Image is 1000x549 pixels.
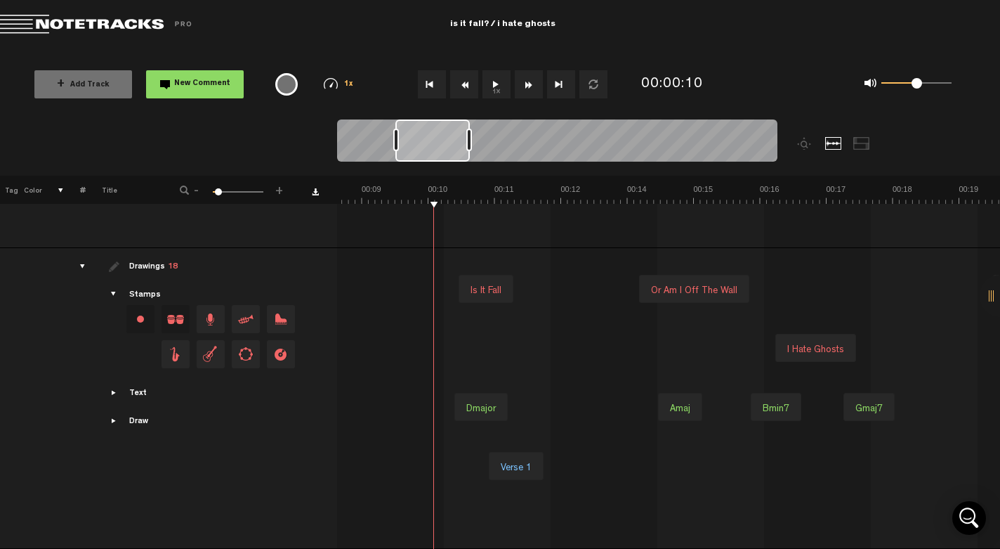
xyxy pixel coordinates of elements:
div: Change stamp color.To change the color of an existing stamp, select the stamp on the right and th... [126,305,154,333]
span: + [274,184,285,193]
span: Showcase draw menu [109,415,120,427]
button: Rewind [450,70,478,98]
div: Gmaj7 [850,399,888,419]
button: New Comment [146,70,244,98]
th: Color [21,176,42,204]
div: drawings [66,259,88,273]
span: Drag and drop a stamp [162,305,190,333]
td: drawings [64,248,86,549]
div: Drawings [129,261,178,273]
div: Open Intercom Messenger [952,501,986,535]
th: # [64,176,86,204]
button: Fast Forward [515,70,543,98]
div: 00:00:10 [641,75,703,95]
span: Drag and drop a stamp [197,305,225,333]
div: Text [129,388,147,400]
button: Go to end [547,70,575,98]
div: Stamps [129,290,161,302]
button: +Add Track [34,70,132,98]
div: Bmin7 [757,399,795,419]
div: or am i off the wall [645,281,743,301]
div: Gmaj7 [843,393,895,421]
div: Verse 1 [489,452,544,480]
div: {{ tooltip_message }} [275,73,298,96]
span: New Comment [174,80,230,88]
span: Add Track [57,82,110,89]
div: or am i off the wall [639,275,749,303]
div: 1x [308,78,370,90]
span: Drag and drop a stamp [267,305,295,333]
span: + [57,79,65,90]
span: Drag and drop a stamp [197,340,225,368]
span: Drag and drop a stamp [162,340,190,368]
span: Showcase stamps [109,289,120,300]
span: 1x [344,81,354,89]
div: Verse 1 [495,458,537,478]
div: Draw [129,416,148,428]
span: Drag and drop a stamp [267,340,295,368]
span: - [191,184,202,193]
img: speedometer.svg [324,78,338,89]
div: Bmin7 [751,393,801,421]
span: Drag and drop a stamp [232,305,260,333]
th: Title [86,176,161,204]
div: Amaj [658,393,702,421]
button: Loop [579,70,607,98]
span: Drag and drop a stamp [232,340,260,368]
div: Is it fall [465,281,507,301]
div: I hate ghosts [782,340,850,360]
a: Download comments [312,188,319,195]
div: Amaj [664,399,696,419]
div: Dmajor [454,393,508,421]
div: Dmajor [461,399,501,419]
div: I hate ghosts [775,334,856,362]
button: 1x [482,70,511,98]
div: Is it fall [459,275,513,303]
span: 18 [168,263,178,271]
span: Showcase text [109,387,120,399]
button: Go to beginning [418,70,446,98]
